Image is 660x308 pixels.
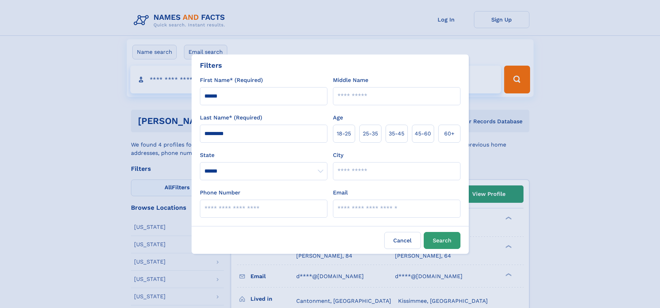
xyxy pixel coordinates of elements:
[333,189,348,197] label: Email
[200,189,240,197] label: Phone Number
[200,114,262,122] label: Last Name* (Required)
[333,114,343,122] label: Age
[333,76,368,84] label: Middle Name
[333,151,343,159] label: City
[200,76,263,84] label: First Name* (Required)
[415,130,431,138] span: 45‑60
[200,151,327,159] label: State
[389,130,404,138] span: 35‑45
[424,232,460,249] button: Search
[363,130,378,138] span: 25‑35
[200,60,222,70] div: Filters
[384,232,421,249] label: Cancel
[444,130,455,138] span: 60+
[337,130,351,138] span: 18‑25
